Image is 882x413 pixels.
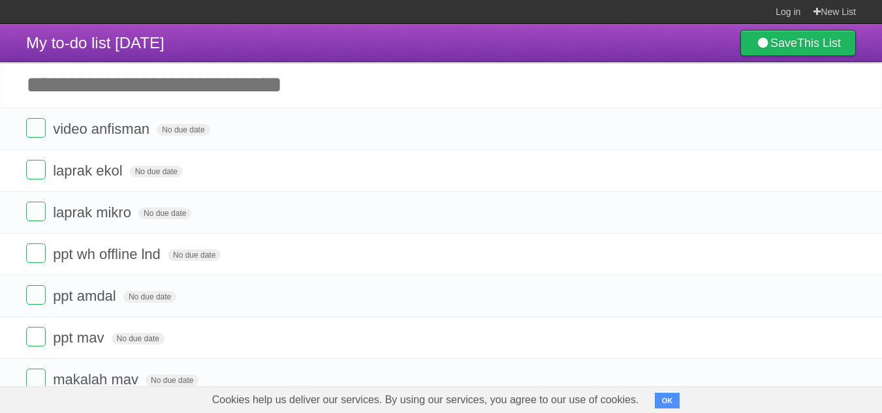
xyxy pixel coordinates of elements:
label: Done [26,202,46,221]
label: Done [26,327,46,346]
span: No due date [112,333,165,344]
label: Done [26,369,46,388]
label: Done [26,118,46,138]
span: Cookies help us deliver our services. By using our services, you agree to our use of cookies. [199,387,652,413]
span: makalah mav [53,371,142,388]
b: This List [797,37,841,50]
label: Done [26,285,46,305]
span: laprak ekol [53,162,125,179]
span: No due date [138,207,191,219]
span: video anfisman [53,121,153,137]
span: No due date [157,124,210,136]
span: ppt amdal [53,288,119,304]
span: No due date [146,375,198,386]
span: laprak mikro [53,204,134,221]
span: No due date [130,166,183,177]
span: No due date [123,291,176,303]
span: No due date [168,249,221,261]
span: My to-do list [DATE] [26,34,165,52]
label: Done [26,160,46,179]
span: ppt mav [53,329,107,346]
span: ppt wh offline lnd [53,246,164,262]
label: Done [26,243,46,263]
button: OK [655,393,680,408]
a: SaveThis List [740,30,856,56]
